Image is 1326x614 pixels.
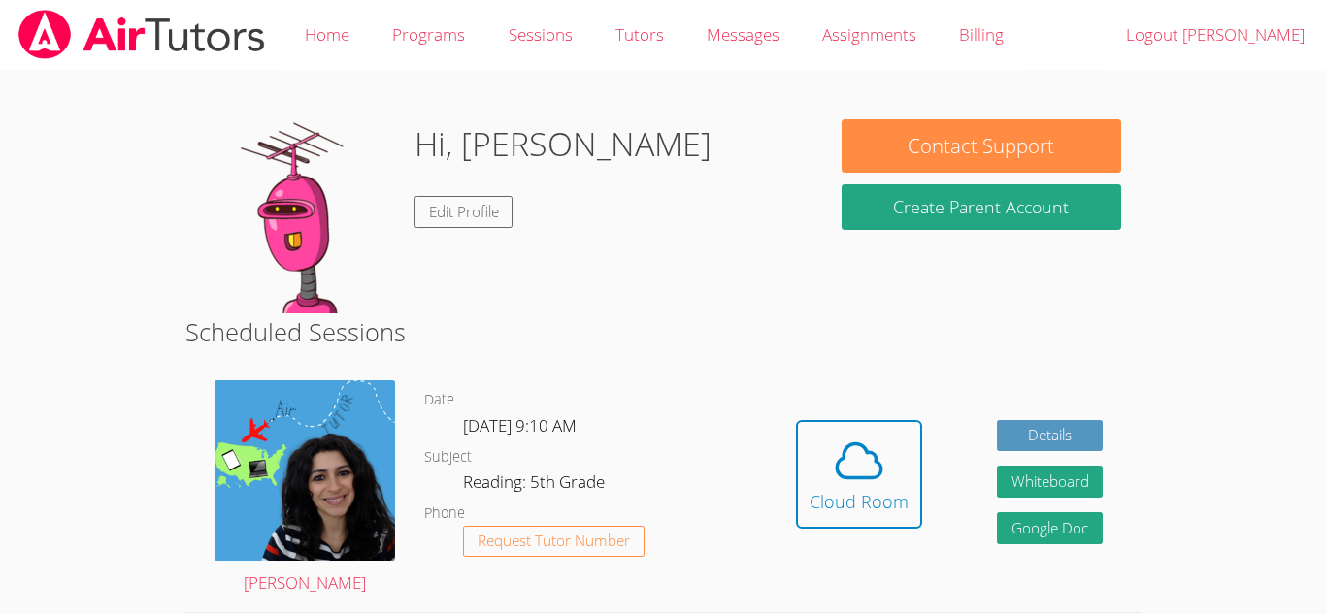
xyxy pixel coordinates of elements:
h2: Scheduled Sessions [185,313,1141,350]
a: Google Doc [997,512,1104,544]
div: Cloud Room [810,488,909,515]
dt: Subject [424,445,472,469]
button: Contact Support [842,119,1121,173]
h1: Hi, [PERSON_NAME] [414,119,712,169]
span: Request Tutor Number [478,533,630,548]
dt: Phone [424,501,465,526]
dt: Date [424,388,454,412]
span: Messages [707,23,779,46]
button: Request Tutor Number [463,526,645,558]
img: airtutors_banner-c4298cdbf04f3fff15de1276eac7730deb9818008684d7c2e4769d2f7ddbe033.png [17,10,267,59]
button: Create Parent Account [842,184,1121,230]
button: Cloud Room [796,420,922,529]
img: air%20tutor%20avatar.png [215,380,395,561]
a: Details [997,420,1104,452]
button: Whiteboard [997,466,1104,498]
a: Edit Profile [414,196,514,228]
dd: Reading: 5th Grade [463,469,609,501]
span: [DATE] 9:10 AM [463,414,577,436]
img: default.png [205,119,399,313]
a: [PERSON_NAME] [215,380,395,598]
